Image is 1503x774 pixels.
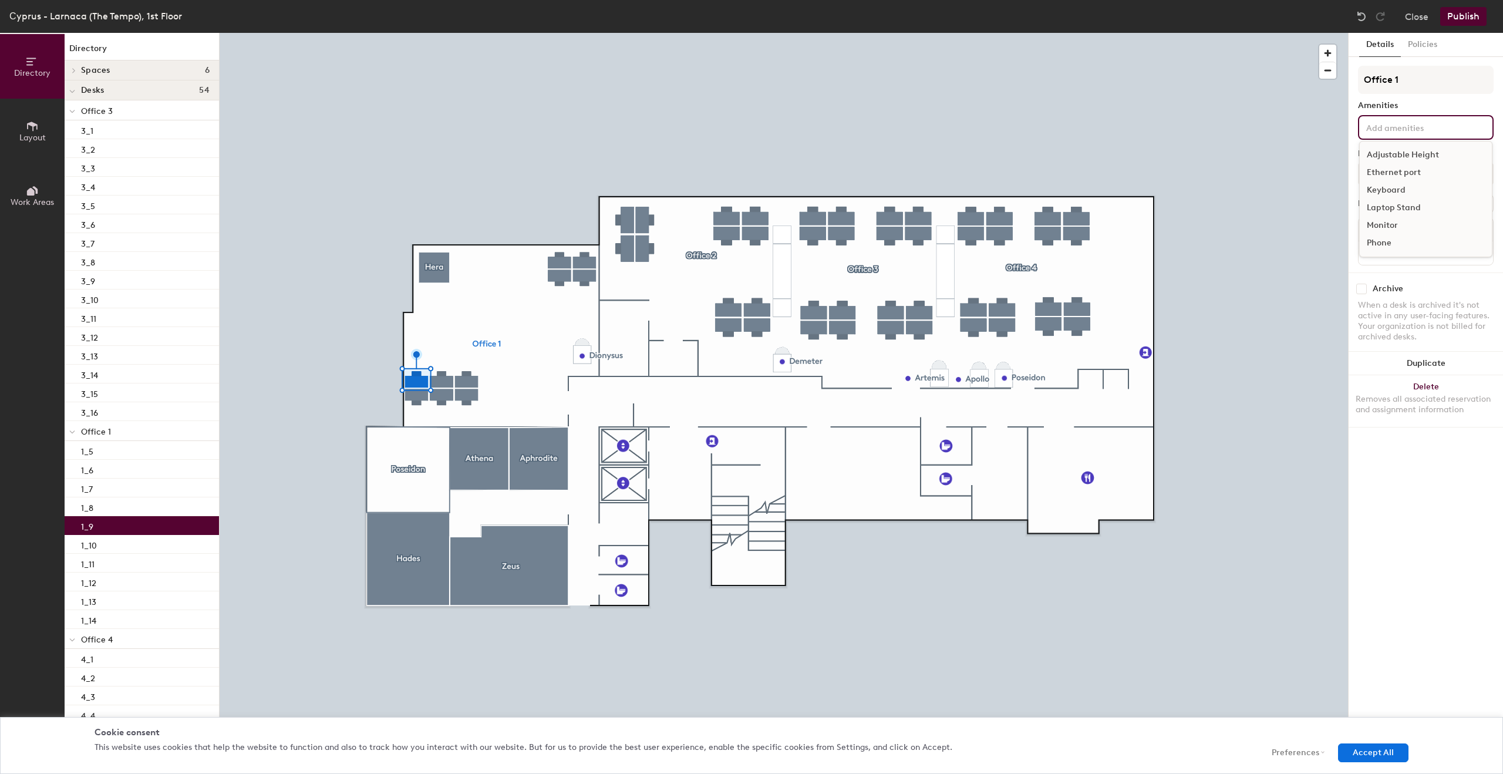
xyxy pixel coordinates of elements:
span: Office 4 [81,635,113,645]
p: 1_5 [81,443,93,457]
div: When a desk is archived it's not active in any user-facing features. Your organization is not bil... [1358,300,1494,342]
button: Close [1405,7,1428,26]
input: Add amenities [1364,120,1470,134]
p: 1_12 [81,575,96,588]
div: Laptop Stand [1360,199,1492,217]
p: 4_2 [81,670,95,684]
p: 3_6 [81,217,95,230]
div: Cookie consent [95,726,1408,739]
span: 54 [199,86,210,95]
p: 3_2 [81,142,95,155]
p: 3_7 [81,235,95,249]
p: This website uses cookies that help the website to function and also to track how you interact wi... [95,741,952,754]
p: 3_3 [81,160,95,174]
p: 1_7 [81,481,93,494]
span: Layout [19,133,46,143]
p: 3_12 [81,329,98,343]
p: 3_13 [81,348,98,362]
button: Details [1359,33,1401,57]
p: 1_8 [81,500,93,513]
p: 1_9 [81,519,93,532]
div: Ethernet port [1360,164,1492,181]
p: 3_11 [81,311,96,324]
p: 3_9 [81,273,95,287]
button: Duplicate [1349,352,1503,375]
p: 1_14 [81,613,96,626]
div: Phone [1360,234,1492,252]
span: Work Areas [11,197,54,207]
span: Spaces [81,66,110,75]
button: Accept All [1338,743,1408,762]
div: Monitor [1360,217,1492,234]
button: DeleteRemoves all associated reservation and assignment information [1349,375,1503,427]
h1: Directory [65,42,219,60]
button: Publish [1440,7,1487,26]
img: Undo [1356,11,1367,22]
p: 1_10 [81,537,97,551]
span: Office 1 [81,427,111,437]
p: 3_16 [81,405,98,418]
div: Removes all associated reservation and assignment information [1356,394,1496,415]
p: 3_5 [81,198,95,211]
span: Office 3 [81,106,113,116]
span: 6 [205,66,210,75]
div: Desks [1358,199,1380,208]
div: Сyprus - Larnaca (The Tempo), 1st Floor [9,9,182,23]
button: Policies [1401,33,1444,57]
img: Redo [1374,11,1386,22]
div: Keyboard [1360,181,1492,199]
div: Archive [1373,284,1403,294]
div: Adjustable Height [1360,146,1492,164]
p: 1_13 [81,594,96,607]
div: Amenities [1358,101,1494,110]
p: 1_11 [81,556,95,570]
p: 3_14 [81,367,98,381]
span: Desks [81,86,104,95]
div: Desk Type [1358,149,1494,159]
p: 3_1 [81,123,93,136]
button: Assigned [1358,163,1494,184]
p: 1_6 [81,462,93,476]
p: 3_10 [81,292,99,305]
p: 4_3 [81,689,95,702]
p: 3_8 [81,254,95,268]
button: Preferences [1257,743,1329,762]
p: 4_4 [81,708,95,721]
p: 3_4 [81,179,95,193]
p: 3_15 [81,386,98,399]
p: 4_1 [81,651,93,665]
span: Directory [14,68,50,78]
